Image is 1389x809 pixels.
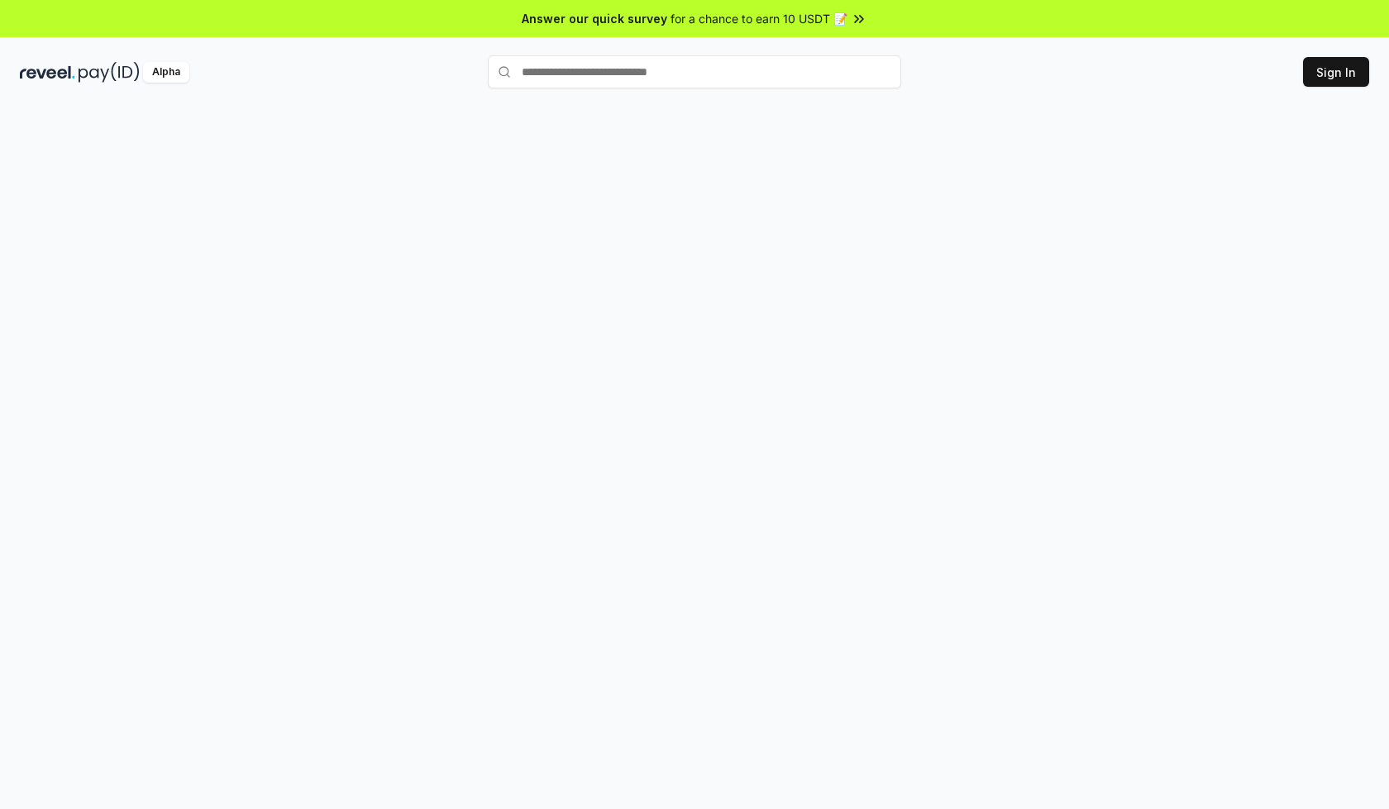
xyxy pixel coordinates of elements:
[1303,57,1369,87] button: Sign In
[671,10,847,27] span: for a chance to earn 10 USDT 📝
[20,62,75,83] img: reveel_dark
[79,62,140,83] img: pay_id
[143,62,189,83] div: Alpha
[522,10,667,27] span: Answer our quick survey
